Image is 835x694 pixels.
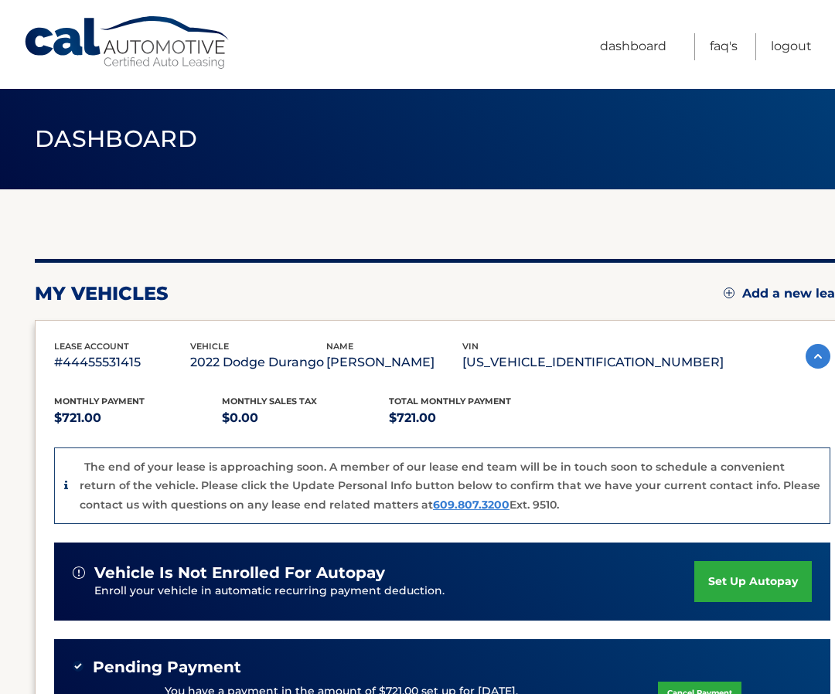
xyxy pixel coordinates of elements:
[771,33,812,60] a: Logout
[190,352,326,373] p: 2022 Dodge Durango
[222,407,390,429] p: $0.00
[54,396,145,407] span: Monthly Payment
[94,563,385,583] span: vehicle is not enrolled for autopay
[54,352,190,373] p: #44455531415
[710,33,738,60] a: FAQ's
[93,658,241,677] span: Pending Payment
[94,583,694,600] p: Enroll your vehicle in automatic recurring payment deduction.
[600,33,666,60] a: Dashboard
[433,498,510,512] a: 609.807.3200
[389,407,557,429] p: $721.00
[35,282,169,305] h2: my vehicles
[190,341,229,352] span: vehicle
[222,396,317,407] span: Monthly sales Tax
[35,124,197,153] span: Dashboard
[462,341,479,352] span: vin
[23,15,232,70] a: Cal Automotive
[694,561,812,602] a: set up autopay
[724,287,734,298] img: add.svg
[54,341,129,352] span: lease account
[73,566,85,579] img: alert-white.svg
[326,341,353,352] span: name
[80,460,820,512] p: The end of your lease is approaching soon. A member of our lease end team will be in touch soon t...
[462,352,724,373] p: [US_VEHICLE_IDENTIFICATION_NUMBER]
[389,396,511,407] span: Total Monthly Payment
[806,344,830,369] img: accordion-active.svg
[326,352,462,373] p: [PERSON_NAME]
[54,407,222,429] p: $721.00
[73,661,83,672] img: check-green.svg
